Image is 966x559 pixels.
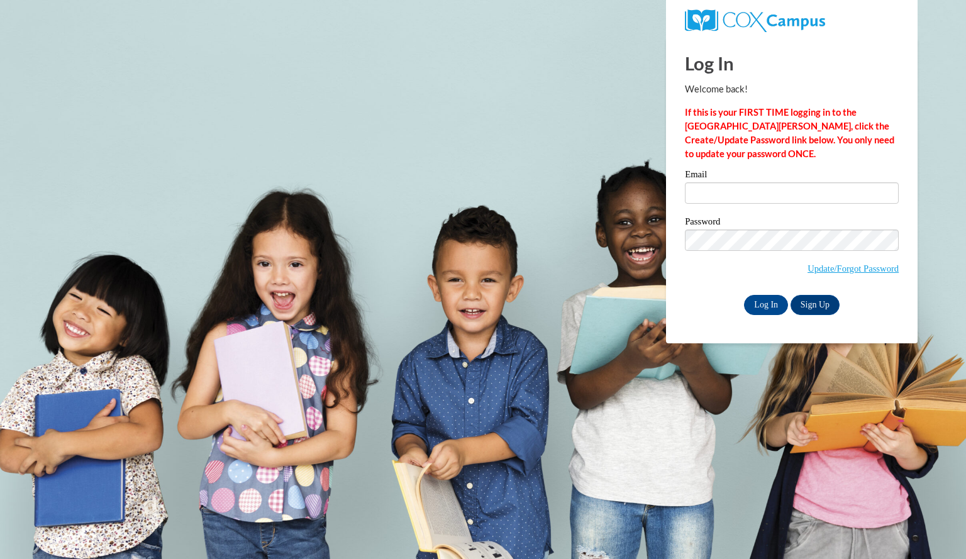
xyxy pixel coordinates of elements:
[685,9,825,32] img: COX Campus
[685,14,825,25] a: COX Campus
[808,263,899,274] a: Update/Forgot Password
[685,82,899,96] p: Welcome back!
[685,217,899,230] label: Password
[791,295,840,315] a: Sign Up
[685,170,899,182] label: Email
[685,50,899,76] h1: Log In
[685,107,894,159] strong: If this is your FIRST TIME logging in to the [GEOGRAPHIC_DATA][PERSON_NAME], click the Create/Upd...
[744,295,788,315] input: Log In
